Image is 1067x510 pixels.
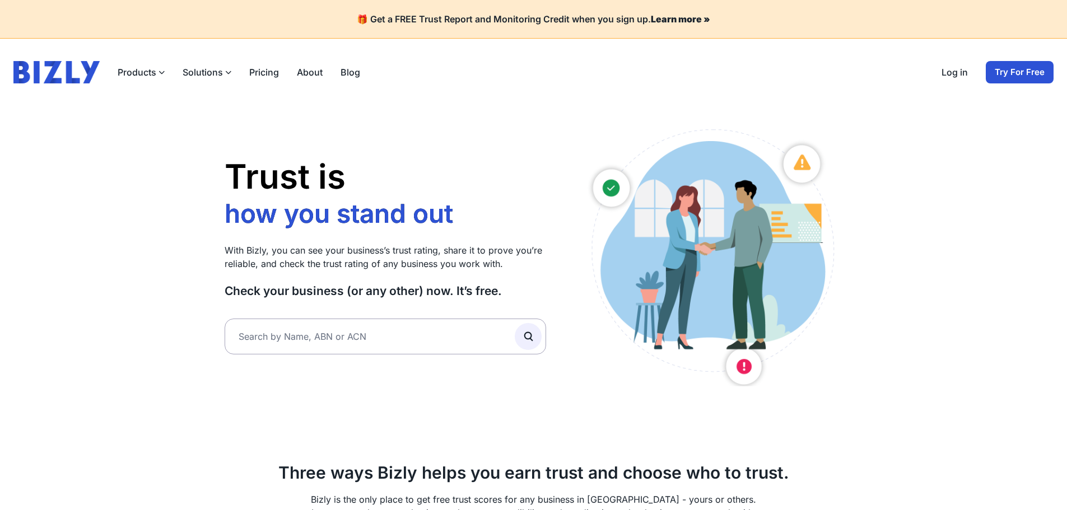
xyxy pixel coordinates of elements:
a: Blog [341,65,360,79]
a: Try For Free [986,61,1054,83]
li: who you work with [225,230,459,262]
input: Search by Name, ABN or ACN [225,319,547,354]
button: Products [118,65,165,79]
a: Pricing [249,65,279,79]
a: About [297,65,323,79]
a: Learn more » [651,13,710,25]
button: Solutions [183,65,231,79]
li: how you stand out [225,198,459,230]
h4: 🎁 Get a FREE Trust Report and Monitoring Credit when you sign up. [13,13,1054,25]
p: With Bizly, you can see your business’s trust rating, share it to prove you’re reliable, and chec... [225,244,547,270]
h2: Three ways Bizly helps you earn trust and choose who to trust. [225,462,843,484]
span: Trust is [225,156,346,196]
img: Australian small business owners illustration [580,124,842,386]
a: Log in [942,65,968,79]
h3: Check your business (or any other) now. It’s free. [225,284,547,298]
